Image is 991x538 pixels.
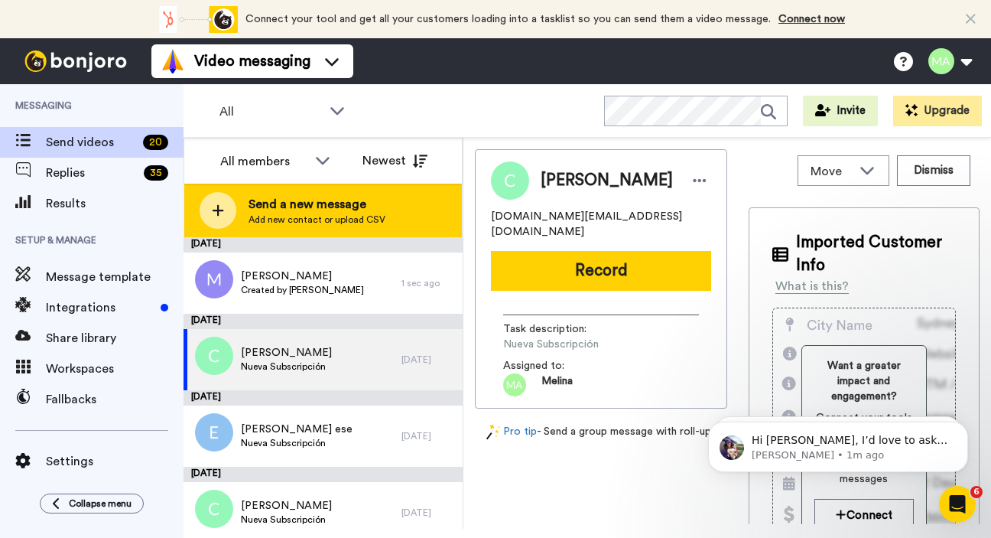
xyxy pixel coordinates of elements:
[897,155,970,186] button: Dismiss
[241,284,364,296] span: Created by [PERSON_NAME]
[486,424,500,440] img: magic-wand.svg
[893,96,982,126] button: Upgrade
[46,194,184,213] span: Results
[351,145,439,176] button: Newest
[491,209,711,240] span: [DOMAIN_NAME][EMAIL_ADDRESS][DOMAIN_NAME]
[46,164,138,182] span: Replies
[811,162,852,181] span: Move
[241,514,332,526] span: Nueva Subscripción
[241,360,332,373] span: Nueva Subscripción
[503,358,610,373] span: Assigned to:
[46,329,184,347] span: Share library
[46,133,137,152] span: Send videos
[184,314,463,329] div: [DATE]
[970,486,983,498] span: 6
[475,424,727,440] div: - Send a group message with roll-ups
[219,103,322,121] span: All
[486,424,537,440] a: Pro tip
[401,507,455,519] div: [DATE]
[69,497,132,510] span: Collapse menu
[241,437,353,449] span: Nueva Subscripción
[541,169,673,192] span: [PERSON_NAME]
[503,321,610,337] span: Task description :
[249,195,385,214] span: Send a new message
[184,390,463,406] div: [DATE]
[803,96,878,126] button: Invite
[143,135,168,150] div: 20
[249,214,385,226] span: Add new contact or upload CSV
[46,452,184,471] span: Settings
[46,298,154,317] span: Integrations
[241,345,332,360] span: [PERSON_NAME]
[401,430,455,442] div: [DATE]
[685,390,991,497] iframe: Intercom notifications message
[401,354,455,366] div: [DATE]
[195,337,233,375] img: c.png
[195,490,233,528] img: c.png
[144,165,168,181] div: 35
[814,358,915,404] span: Want a greater impact and engagement?
[184,467,463,482] div: [DATE]
[194,51,310,72] span: Video messaging
[241,422,353,437] span: [PERSON_NAME] ese
[46,268,184,286] span: Message template
[796,231,956,277] span: Imported Customer Info
[46,390,184,409] span: Fallbacks
[401,277,455,289] div: 1 sec ago
[184,237,463,253] div: [DATE]
[220,152,307,171] div: All members
[161,49,185,73] img: vm-color.svg
[241,498,332,514] span: [PERSON_NAME]
[541,373,573,396] span: Melina
[778,14,845,24] a: Connect now
[241,269,364,284] span: [PERSON_NAME]
[18,51,133,72] img: bj-logo-header-white.svg
[195,413,233,452] img: e.png
[46,360,184,378] span: Workspaces
[503,337,648,352] span: Nueva Subscripción
[245,14,771,24] span: Connect your tool and get all your customers loading into a tasklist so you can send them a video...
[40,494,144,514] button: Collapse menu
[775,277,849,295] div: What is this?
[491,161,529,200] img: Image of Claudio Caballero
[491,251,711,291] button: Record
[939,486,976,523] iframe: Intercom live chat
[503,373,526,396] img: ma.png
[154,6,238,33] div: animation
[195,260,233,298] img: m.png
